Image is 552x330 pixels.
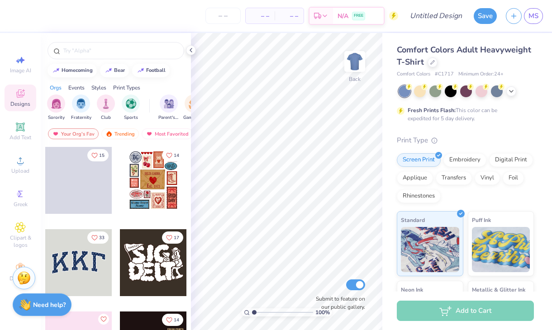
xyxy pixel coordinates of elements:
[48,114,65,121] span: Sorority
[101,99,111,109] img: Club Image
[397,71,430,78] span: Comfort Colors
[142,128,193,139] div: Most Favorited
[174,153,179,158] span: 14
[76,99,86,109] img: Fraternity Image
[105,68,112,73] img: trend_line.gif
[10,275,31,282] span: Decorate
[132,64,170,77] button: football
[87,149,109,161] button: Like
[472,285,525,294] span: Metallic & Glitter Ink
[403,7,469,25] input: Untitled Design
[122,94,140,121] button: filter button
[158,94,179,121] button: filter button
[397,44,531,67] span: Comfort Colors Adult Heavyweight T-Shirt
[91,84,106,92] div: Styles
[280,11,298,21] span: – –
[183,114,204,121] span: Game Day
[401,227,459,272] img: Standard
[71,94,91,121] button: filter button
[349,75,361,83] div: Back
[99,236,105,240] span: 33
[68,84,85,92] div: Events
[346,52,364,71] img: Back
[97,94,115,121] button: filter button
[158,114,179,121] span: Parent's Weekend
[408,107,456,114] strong: Fresh Prints Flash:
[443,153,486,167] div: Embroidery
[174,318,179,322] span: 14
[50,84,62,92] div: Orgs
[528,11,538,21] span: MS
[11,167,29,174] span: Upload
[10,67,31,74] span: Image AI
[408,106,519,123] div: This color can be expedited for 5 day delivery.
[401,285,423,294] span: Neon Ink
[472,215,491,225] span: Puff Ink
[397,171,433,185] div: Applique
[524,8,543,24] a: MS
[397,189,441,203] div: Rhinestones
[162,149,183,161] button: Like
[71,114,91,121] span: Fraternity
[137,68,144,73] img: trend_line.gif
[183,94,204,121] div: filter for Game Day
[14,201,28,208] span: Greek
[87,231,109,244] button: Like
[338,11,348,21] span: N/A
[164,99,174,109] img: Parent's Weekend Image
[354,13,363,19] span: FREE
[124,114,138,121] span: Sports
[146,131,153,137] img: most_fav.gif
[47,94,65,121] button: filter button
[48,64,97,77] button: homecoming
[472,227,530,272] img: Puff Ink
[99,153,105,158] span: 15
[458,71,504,78] span: Minimum Order: 24 +
[122,94,140,121] div: filter for Sports
[62,68,93,73] div: homecoming
[5,234,36,249] span: Clipart & logos
[101,128,139,139] div: Trending
[474,8,497,24] button: Save
[10,100,30,108] span: Designs
[52,131,59,137] img: most_fav.gif
[315,308,330,316] span: 100 %
[489,153,533,167] div: Digital Print
[100,64,129,77] button: bear
[98,314,109,325] button: Like
[33,301,66,309] strong: Need help?
[183,94,204,121] button: filter button
[126,99,136,109] img: Sports Image
[114,68,125,73] div: bear
[475,171,500,185] div: Vinyl
[205,8,241,24] input: – –
[158,94,179,121] div: filter for Parent's Weekend
[51,99,62,109] img: Sorority Image
[174,236,179,240] span: 17
[52,68,60,73] img: trend_line.gif
[397,135,534,146] div: Print Type
[503,171,524,185] div: Foil
[48,128,99,139] div: Your Org's Fav
[101,114,111,121] span: Club
[10,134,31,141] span: Add Text
[62,46,178,55] input: Try "Alpha"
[435,71,454,78] span: # C1717
[436,171,472,185] div: Transfers
[71,94,91,121] div: filter for Fraternity
[162,231,183,244] button: Like
[311,295,365,311] label: Submit to feature on our public gallery.
[97,94,115,121] div: filter for Club
[189,99,199,109] img: Game Day Image
[105,131,113,137] img: trending.gif
[146,68,166,73] div: football
[113,84,140,92] div: Print Types
[397,153,441,167] div: Screen Print
[401,215,425,225] span: Standard
[251,11,269,21] span: – –
[47,94,65,121] div: filter for Sorority
[162,314,183,326] button: Like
